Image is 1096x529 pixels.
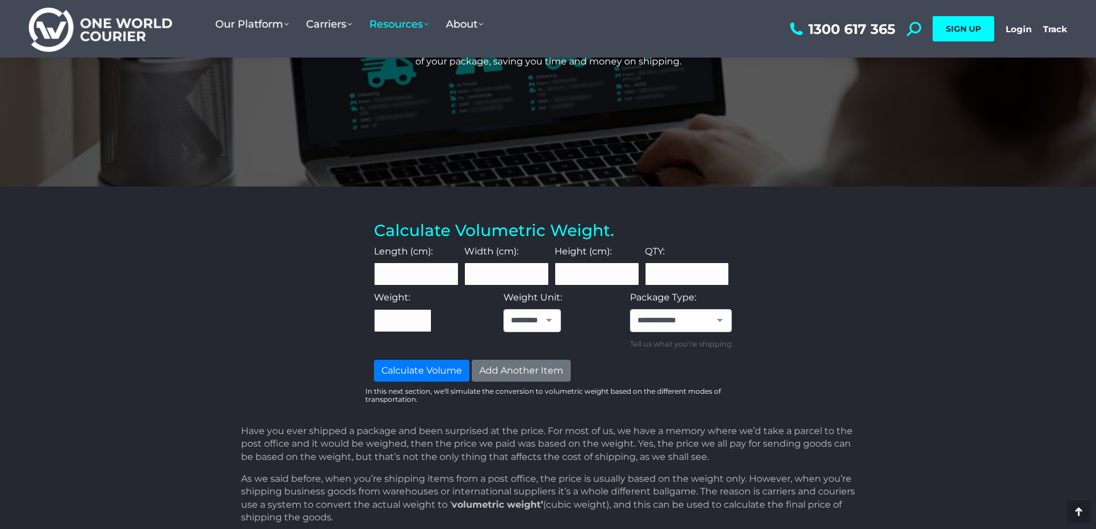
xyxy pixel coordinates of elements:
p: In this next section, we'll simulate the conversion to volumetric weight based on the different m... [365,387,738,404]
img: One World Courier [29,6,172,52]
span: SIGN UP [946,24,981,34]
p: Have you ever shipped a package and been surprised at the price. For most of us, we have a memory... [241,425,860,463]
a: Track [1043,24,1067,35]
button: Add Another Item [472,360,571,382]
a: About [437,6,492,42]
label: Package Type: [630,291,696,304]
a: Our Platform [207,6,297,42]
a: Login [1006,24,1032,35]
a: 1300 617 365 [787,22,895,36]
span: Our Platform [215,18,289,31]
label: Weight: [374,291,410,304]
p: As we said before, when you’re shipping items from a post office, the price is usually based on t... [241,473,860,524]
strong: volumetric weight’ [452,499,543,510]
span: Carriers [306,18,352,31]
a: SIGN UP [933,16,994,41]
a: Carriers [297,6,361,42]
span: Resources [369,18,429,31]
label: Length (cm): [374,245,433,258]
a: Resources [361,6,437,42]
label: Width (cm): [464,245,518,258]
small: Tell us what you're shipping [630,338,732,351]
label: Height (cm): [555,245,612,258]
span: About [446,18,483,31]
h3: Calculate Volumetric Weight. [374,221,729,241]
label: Weight Unit: [503,291,562,304]
label: QTY: [645,245,665,258]
button: Calculate Volume [374,360,469,382]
